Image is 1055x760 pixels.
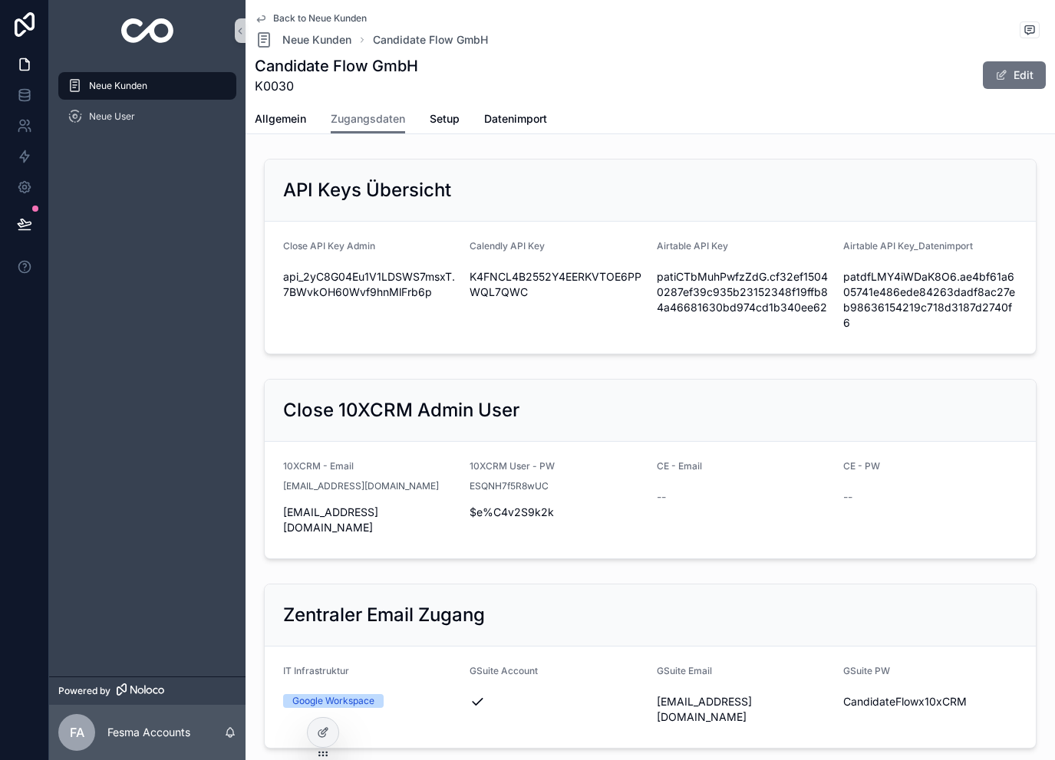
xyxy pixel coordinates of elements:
[255,31,351,49] a: Neue Kunden
[430,105,460,136] a: Setup
[470,480,549,492] span: ESQNH7f5R8wUC
[283,240,375,252] span: Close API Key Admin
[843,665,890,676] span: GSuite PW
[255,55,418,77] h1: Candidate Flow GmbH
[331,105,405,134] a: Zugangsdaten
[283,460,354,472] span: 10XCRM - Email
[283,398,519,423] h2: Close 10XCRM Admin User
[255,77,418,95] span: K0030
[49,61,246,150] div: scrollable content
[657,460,702,472] span: CE - Email
[843,489,852,505] span: --
[255,111,306,127] span: Allgemein
[58,685,110,697] span: Powered by
[470,240,545,252] span: Calendly API Key
[657,694,831,725] span: [EMAIL_ADDRESS][DOMAIN_NAME]
[470,665,538,676] span: GSuite Account
[70,723,84,742] span: FA
[107,725,190,740] p: Fesma Accounts
[89,110,135,123] span: Neue User
[283,178,451,202] h2: API Keys Übersicht
[484,105,547,136] a: Datenimport
[121,18,174,43] img: App logo
[470,505,644,520] span: $e%C4v2S9k2k
[843,240,973,252] span: Airtable API Key_Datenimport
[430,111,460,127] span: Setup
[283,480,439,492] span: [EMAIL_ADDRESS][DOMAIN_NAME]
[657,489,666,505] span: --
[58,72,236,100] a: Neue Kunden
[89,80,147,92] span: Neue Kunden
[843,460,880,472] span: CE - PW
[657,665,712,676] span: GSuite Email
[273,12,367,25] span: Back to Neue Kunden
[49,676,246,705] a: Powered by
[255,12,367,25] a: Back to Neue Kunden
[843,269,1017,331] span: patdfLMY4iWDaK8O6.ae4bf61a605741e486ede84263dadf8ac27eb98636154219c718d3187d2740f6
[657,240,728,252] span: Airtable API Key
[484,111,547,127] span: Datenimport
[331,111,405,127] span: Zugangsdaten
[283,269,457,300] span: api_2yC8G04Eu1V1LDSWS7msxT.7BWvkOH60Wvf9hnMlFrb6p
[283,603,485,627] h2: Zentraler Email Zugang
[282,32,351,48] span: Neue Kunden
[983,61,1046,89] button: Edit
[292,694,374,708] div: Google Workspace
[373,32,488,48] a: Candidate Flow GmbH
[470,269,644,300] span: K4FNCL4B2552Y4EERKVTOE6PPWQL7QWC
[283,665,349,676] span: IT Infrastruktur
[657,269,831,315] span: patiCTbMuhPwfzZdG.cf32ef15040287ef39c935b23152348f19ffb84a46681630bd974cd1b340ee62
[255,105,306,136] a: Allgemein
[58,103,236,130] a: Neue User
[843,694,1017,709] span: CandidateFlowx10xCRM
[470,460,555,472] span: 10XCRM User - PW
[283,505,457,535] span: [EMAIL_ADDRESS][DOMAIN_NAME]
